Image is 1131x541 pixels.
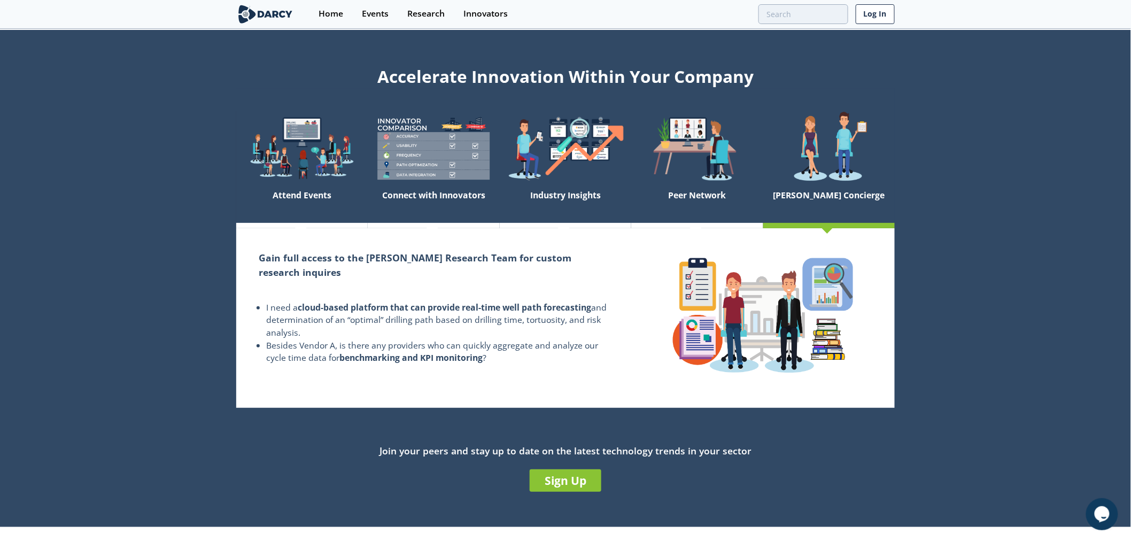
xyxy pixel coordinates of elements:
iframe: chat widget [1086,498,1120,530]
img: welcome-explore-560578ff38cea7c86bcfe544b5e45342.png [236,111,368,186]
strong: cloud-based platform that can provide real-time well path forecasting [298,302,591,313]
input: Advanced Search [758,4,848,24]
a: Log In [856,4,895,24]
img: welcome-find-a12191a34a96034fcac36f4ff4d37733.png [500,111,631,186]
div: Accelerate Innovation Within Your Company [236,60,895,89]
img: logo-wide.svg [236,5,295,24]
div: Innovators [463,10,508,18]
li: I need a and determination of an “optimal” drilling path based on drilling time, tortuosity, and ... [266,302,609,339]
div: Connect with Innovators [368,186,499,223]
div: Attend Events [236,186,368,223]
div: [PERSON_NAME] Concierge [763,186,895,223]
strong: benchmarking and KPI monitoring [339,352,483,364]
div: Research [407,10,445,18]
div: Home [319,10,343,18]
img: welcome-attend-b816887fc24c32c29d1763c6e0ddb6e6.png [631,111,763,186]
img: concierge-details-e70ed233a7353f2f363bd34cf2359179.png [664,250,862,381]
img: welcome-concierge-wide-20dccca83e9cbdbb601deee24fb8df72.png [763,111,895,186]
h2: Gain full access to the [PERSON_NAME] Research Team for custom research inquires [259,251,609,279]
div: Peer Network [631,186,763,223]
img: welcome-compare-1b687586299da8f117b7ac84fd957760.png [368,111,499,186]
a: Sign Up [530,469,601,492]
li: Besides Vendor A, is there any providers who can quickly aggregate and analyze our cycle time dat... [266,339,609,365]
div: Events [362,10,389,18]
div: Industry Insights [500,186,631,223]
